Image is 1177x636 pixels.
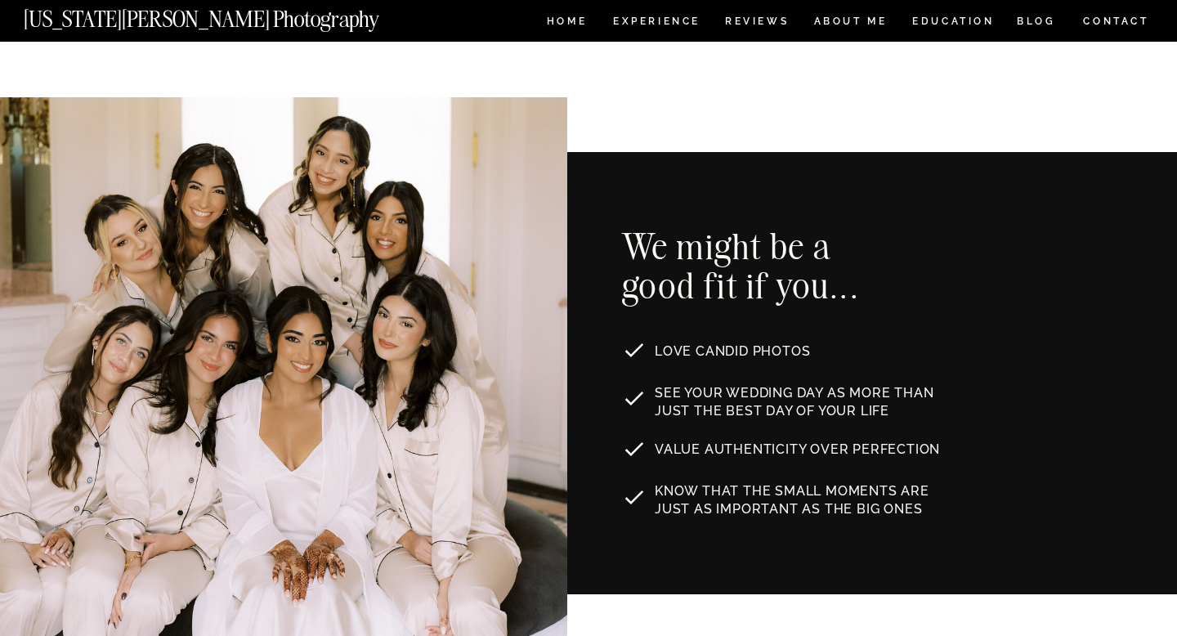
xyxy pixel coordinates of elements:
[622,226,884,307] h2: We might be a good fit if you...
[613,16,699,30] a: Experience
[24,8,434,22] a: [US_STATE][PERSON_NAME] Photography
[1082,12,1150,30] a: CONTACT
[655,343,861,356] p: LOVE CANDID PHOTOS
[725,16,786,30] a: REVIEWS
[655,441,943,454] p: Value authenticity over perfection
[1017,16,1056,30] a: BLOG
[544,16,590,30] a: HOME
[911,16,996,30] a: EDUCATION
[655,482,966,514] p: Know that the small moments are just as important as the big ones
[813,16,888,30] a: ABOUT ME
[655,384,950,415] p: See your wedding day as MORE THAN JUST the best day of your life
